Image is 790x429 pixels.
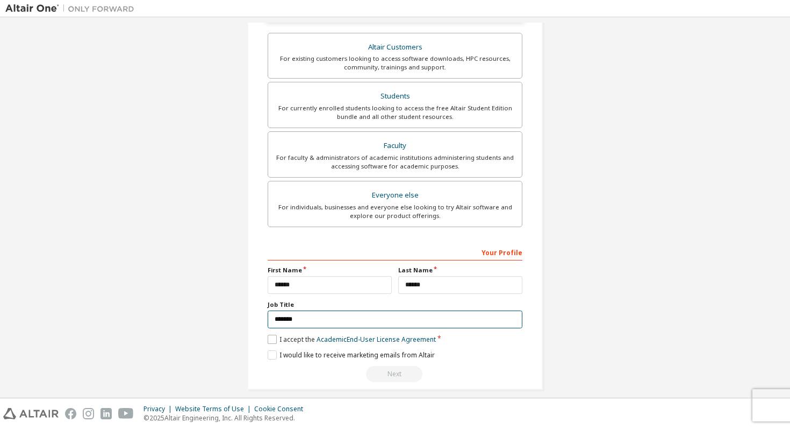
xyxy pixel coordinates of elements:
div: For existing customers looking to access software downloads, HPC resources, community, trainings ... [275,54,515,72]
img: linkedin.svg [100,408,112,419]
div: Students [275,89,515,104]
div: Altair Customers [275,40,515,55]
label: Job Title [268,300,522,309]
img: youtube.svg [118,408,134,419]
div: For currently enrolled students looking to access the free Altair Student Edition bundle and all ... [275,104,515,121]
div: Faculty [275,138,515,153]
div: Read and acccept EULA to continue [268,366,522,382]
div: Website Terms of Use [175,405,254,413]
p: © 2025 Altair Engineering, Inc. All Rights Reserved. [143,413,310,423]
label: I accept the [268,335,436,344]
div: Privacy [143,405,175,413]
label: First Name [268,266,392,275]
img: altair_logo.svg [3,408,59,419]
div: Everyone else [275,188,515,203]
div: Your Profile [268,243,522,261]
label: Last Name [398,266,522,275]
img: facebook.svg [65,408,76,419]
a: Academic End-User License Agreement [317,335,436,344]
img: Altair One [5,3,140,14]
div: For faculty & administrators of academic institutions administering students and accessing softwa... [275,153,515,171]
label: I would like to receive marketing emails from Altair [268,350,435,360]
div: Cookie Consent [254,405,310,413]
img: instagram.svg [83,408,94,419]
div: For individuals, businesses and everyone else looking to try Altair software and explore our prod... [275,203,515,220]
